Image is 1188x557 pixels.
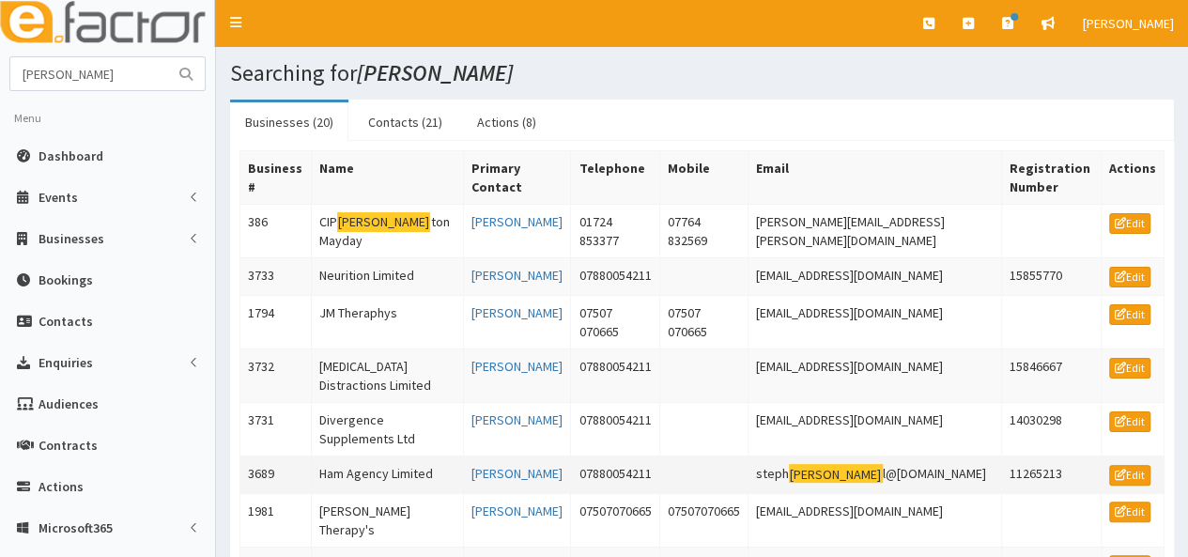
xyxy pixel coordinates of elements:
[748,295,1001,348] td: [EMAIL_ADDRESS][DOMAIN_NAME]
[571,205,659,258] td: 01724 853377
[571,402,659,456] td: 07880054211
[1001,456,1101,493] td: 11265213
[240,402,312,456] td: 3731
[39,147,103,164] span: Dashboard
[311,258,463,296] td: Neurition Limited
[748,456,1001,493] td: steph l@[DOMAIN_NAME]
[240,151,312,205] th: Business #
[311,402,463,456] td: Divergence Supplements Ltd
[240,295,312,348] td: 1794
[748,258,1001,296] td: [EMAIL_ADDRESS][DOMAIN_NAME]
[1001,402,1101,456] td: 14030298
[1109,465,1150,486] a: Edit
[240,456,312,493] td: 3689
[571,258,659,296] td: 07880054211
[39,189,78,206] span: Events
[789,464,883,484] mark: [PERSON_NAME]
[471,213,563,230] a: [PERSON_NAME]
[471,411,563,428] a: [PERSON_NAME]
[240,258,312,296] td: 3733
[571,295,659,348] td: 07507 070665
[748,493,1001,547] td: [EMAIL_ADDRESS][DOMAIN_NAME]
[571,493,659,547] td: 07507070665
[659,205,748,258] td: 07764 832569
[471,465,563,482] a: [PERSON_NAME]
[311,205,463,258] td: CIP ton Mayday
[1101,151,1164,205] th: Actions
[39,271,93,288] span: Bookings
[1083,15,1174,32] span: [PERSON_NAME]
[230,61,1174,85] h1: Searching for
[571,456,659,493] td: 07880054211
[353,102,457,142] a: Contacts (21)
[748,348,1001,402] td: [EMAIL_ADDRESS][DOMAIN_NAME]
[471,267,563,284] a: [PERSON_NAME]
[1001,151,1101,205] th: Registration Number
[240,205,312,258] td: 386
[463,151,571,205] th: Primary Contact
[311,493,463,547] td: [PERSON_NAME] Therapy's
[39,519,113,536] span: Microsoft365
[748,402,1001,456] td: [EMAIL_ADDRESS][DOMAIN_NAME]
[311,456,463,493] td: Ham Agency Limited
[462,102,551,142] a: Actions (8)
[748,205,1001,258] td: [PERSON_NAME][EMAIL_ADDRESS][PERSON_NAME][DOMAIN_NAME]
[337,212,431,232] mark: [PERSON_NAME]
[311,295,463,348] td: JM Theraphys
[311,151,463,205] th: Name
[10,57,168,90] input: Search...
[571,348,659,402] td: 07880054211
[1109,411,1150,432] a: Edit
[357,58,513,87] i: [PERSON_NAME]
[1001,348,1101,402] td: 15846667
[240,348,312,402] td: 3732
[39,478,84,495] span: Actions
[240,493,312,547] td: 1981
[1001,258,1101,296] td: 15855770
[311,348,463,402] td: [MEDICAL_DATA] Distractions Limited
[659,493,748,547] td: 07507070665
[39,313,93,330] span: Contacts
[1109,502,1150,522] a: Edit
[1109,304,1150,325] a: Edit
[1109,213,1150,234] a: Edit
[471,503,563,519] a: [PERSON_NAME]
[659,151,748,205] th: Mobile
[571,151,659,205] th: Telephone
[39,437,98,454] span: Contracts
[1109,267,1150,287] a: Edit
[230,102,348,142] a: Businesses (20)
[471,304,563,321] a: [PERSON_NAME]
[39,395,99,412] span: Audiences
[39,354,93,371] span: Enquiries
[1109,358,1150,379] a: Edit
[748,151,1001,205] th: Email
[471,358,563,375] a: [PERSON_NAME]
[39,230,104,247] span: Businesses
[659,295,748,348] td: 07507 070665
